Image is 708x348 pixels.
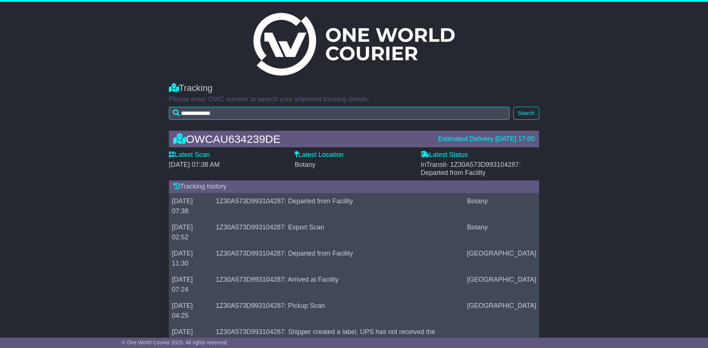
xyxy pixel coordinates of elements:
td: [DATE] 07:38 [169,193,213,219]
img: Light [253,13,455,75]
span: Botany [295,161,315,168]
button: Search [513,107,539,120]
label: Latest Status [421,151,468,159]
div: Estimated Delivery [DATE] 17:00 [438,135,535,143]
label: Latest Location [295,151,343,159]
td: Botany [464,193,539,219]
span: - 1Z30A573D993104287: Departed from Facility [421,161,521,176]
p: Please enter OWC number to search your shipment tracking details. [169,95,539,103]
td: [DATE] 02:52 [169,219,213,245]
td: 1Z30A573D993104287: Arrived at Facility [213,271,464,298]
td: Botany [464,219,539,245]
span: InTransit [421,161,521,176]
td: 1Z30A573D993104287: Export Scan [213,219,464,245]
div: Tracking history [169,180,539,193]
div: Tracking [169,83,539,94]
td: [DATE] 11:30 [169,245,213,271]
td: [GEOGRAPHIC_DATA] [464,271,539,298]
td: 1Z30A573D993104287: Pickup Scan [213,298,464,324]
div: OWCAU634239DE [170,133,434,145]
td: [DATE] 07:24 [169,271,213,298]
span: [DATE] 07:38 AM [169,161,220,168]
td: 1Z30A573D993104287: Departed from Facility [213,245,464,271]
td: [DATE] 04:25 [169,298,213,324]
td: 1Z30A573D993104287: Departed from Facility [213,193,464,219]
td: [GEOGRAPHIC_DATA] [464,298,539,324]
td: [GEOGRAPHIC_DATA] [464,245,539,271]
label: Latest Scan [169,151,210,159]
span: © One World Courier 2025. All rights reserved. [122,340,228,345]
